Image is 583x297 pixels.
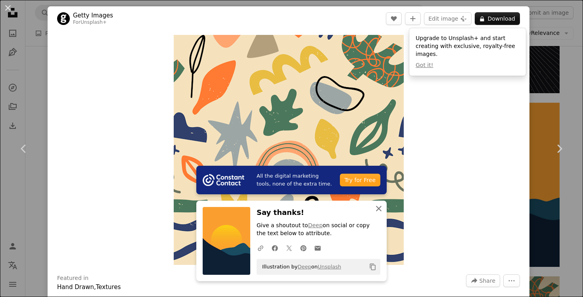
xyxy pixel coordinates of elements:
img: Abstract organic shape seamless pattern, random flat cartoon doodles in trendy contemporary art s... [174,35,404,265]
a: Share on Pinterest [296,240,311,256]
button: Download [475,12,520,25]
h3: Say thanks! [257,207,380,218]
h3: Featured in [57,274,88,282]
a: Share on Facebook [268,240,282,256]
button: More Actions [503,274,520,287]
span: Share [479,275,495,287]
span: All the digital marketing tools, none of the extra time. [257,172,334,188]
div: Upgrade to Unsplash+ and start creating with exclusive, royalty-free images. [409,28,526,76]
button: Zoom in on this image [174,35,404,265]
button: Edit image [424,12,472,25]
a: Share on Twitter [282,240,296,256]
a: Textures [96,284,121,291]
div: For [73,19,113,26]
a: Unsplash+ [81,19,107,25]
button: Copy to clipboard [366,260,380,274]
a: Hand Drawn [57,284,94,291]
span: Illustration by on [258,261,341,273]
img: Go to Getty Images's profile [57,12,70,25]
a: Next [535,111,583,187]
a: Share over email [311,240,325,256]
button: Got it! [416,61,433,69]
a: Getty Images [73,11,113,19]
div: Try for Free [340,174,380,186]
a: All the digital marketing tools, none of the extra time.Try for Free [196,166,387,194]
a: Deep [308,222,323,228]
button: Add to Collection [405,12,421,25]
a: Unsplash [318,264,341,270]
button: Share this image [466,274,500,287]
p: Give a shoutout to on social or copy the text below to attribute. [257,222,380,238]
span: , [94,284,96,291]
img: file-1754318165549-24bf788d5b37 [203,174,244,186]
a: Deep [297,264,311,270]
button: Like [386,12,402,25]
